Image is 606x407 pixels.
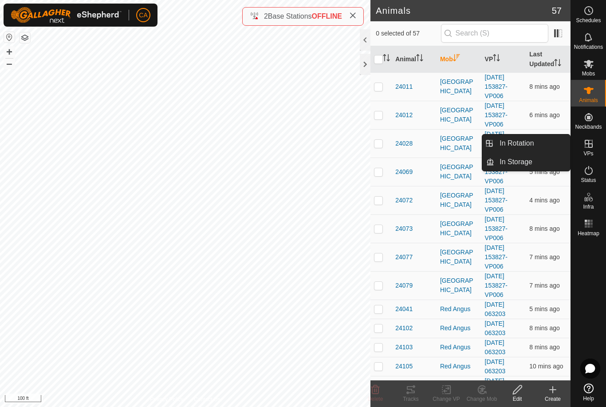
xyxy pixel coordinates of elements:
[464,395,500,403] div: Change Mob
[485,273,508,298] a: [DATE] 153827-VP006
[393,395,429,403] div: Tracks
[529,324,559,332] span: 15 Aug 2025 at 3:40 pm
[494,134,570,152] a: In Rotation
[485,159,508,185] a: [DATE] 153827-VP006
[579,98,598,103] span: Animals
[552,4,562,17] span: 57
[11,7,122,23] img: Gallagher Logo
[529,111,559,119] span: 15 Aug 2025 at 3:42 pm
[395,281,413,290] span: 24079
[20,32,30,43] button: Map Layers
[535,395,571,403] div: Create
[529,197,559,204] span: 15 Aug 2025 at 3:44 pm
[485,74,508,99] a: [DATE] 153827-VP006
[529,168,559,175] span: 15 Aug 2025 at 3:43 pm
[482,153,570,171] li: In Storage
[574,44,603,50] span: Notifications
[4,58,15,69] button: –
[485,244,508,270] a: [DATE] 153827-VP006
[485,320,506,336] a: [DATE] 063203
[395,167,413,177] span: 24069
[482,134,570,152] li: In Rotation
[150,395,184,403] a: Privacy Policy
[395,224,413,233] span: 24073
[268,12,312,20] span: Base Stations
[376,29,441,38] span: 0 selected of 57
[4,47,15,57] button: +
[529,305,559,312] span: 15 Aug 2025 at 3:43 pm
[264,12,268,20] span: 2
[583,204,594,209] span: Infra
[453,55,460,63] p-sorticon: Activate to sort
[416,55,423,63] p-sorticon: Activate to sort
[440,106,478,124] div: [GEOGRAPHIC_DATA]
[395,196,413,205] span: 24072
[554,60,561,67] p-sorticon: Activate to sort
[440,77,478,96] div: [GEOGRAPHIC_DATA]
[575,124,602,130] span: Neckbands
[440,162,478,181] div: [GEOGRAPHIC_DATA]
[500,138,534,149] span: In Rotation
[368,396,383,402] span: Delete
[529,253,559,261] span: 15 Aug 2025 at 3:42 pm
[440,324,478,333] div: Red Angus
[395,324,413,333] span: 24102
[493,55,500,63] p-sorticon: Activate to sort
[494,153,570,171] a: In Storage
[571,380,606,405] a: Help
[194,395,220,403] a: Contact Us
[437,46,481,73] th: Mob
[440,134,478,153] div: [GEOGRAPHIC_DATA]
[440,362,478,371] div: Red Angus
[500,395,535,403] div: Edit
[529,282,559,289] span: 15 Aug 2025 at 3:41 pm
[440,304,478,314] div: Red Angus
[383,55,390,63] p-sorticon: Activate to sort
[582,71,595,76] span: Mobs
[376,5,552,16] h2: Animals
[395,253,413,262] span: 24077
[529,363,563,370] span: 15 Aug 2025 at 3:39 pm
[581,178,596,183] span: Status
[481,46,526,73] th: VP
[485,377,506,394] a: [DATE] 063203
[485,216,508,241] a: [DATE] 153827-VP006
[485,339,506,356] a: [DATE] 063203
[440,248,478,266] div: [GEOGRAPHIC_DATA]
[392,46,437,73] th: Animal
[485,301,506,317] a: [DATE] 063203
[440,219,478,238] div: [GEOGRAPHIC_DATA]
[529,83,559,90] span: 15 Aug 2025 at 3:40 pm
[440,191,478,209] div: [GEOGRAPHIC_DATA]
[485,102,508,128] a: [DATE] 153827-VP006
[500,157,532,167] span: In Storage
[576,18,601,23] span: Schedules
[526,46,571,73] th: Last Updated
[440,276,478,295] div: [GEOGRAPHIC_DATA]
[441,24,548,43] input: Search (S)
[578,231,599,236] span: Heatmap
[312,12,342,20] span: OFFLINE
[440,343,478,352] div: Red Angus
[395,304,413,314] span: 24041
[395,343,413,352] span: 24103
[529,225,559,232] span: 15 Aug 2025 at 3:41 pm
[4,32,15,43] button: Reset Map
[395,139,413,148] span: 24028
[485,358,506,375] a: [DATE] 063203
[139,11,147,20] span: CA
[395,82,413,91] span: 24011
[529,344,559,351] span: 15 Aug 2025 at 3:40 pm
[583,151,593,156] span: VPs
[583,396,594,401] span: Help
[429,395,464,403] div: Change VP
[395,111,413,120] span: 24012
[395,362,413,371] span: 24105
[485,130,508,156] a: [DATE] 153827-VP006
[485,187,508,213] a: [DATE] 153827-VP006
